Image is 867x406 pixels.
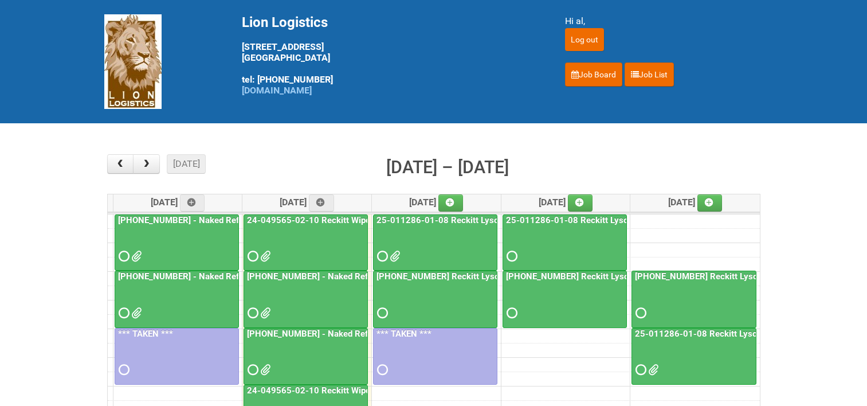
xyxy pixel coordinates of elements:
[697,194,723,212] a: Add an event
[539,197,593,208] span: [DATE]
[309,194,334,212] a: Add an event
[167,154,206,174] button: [DATE]
[390,252,398,260] span: LABEL RECONCILIATION FORM_25011286.docx 25-011286-01 - MOR - Blinding.xlsm
[115,214,239,271] a: [PHONE_NUMBER] - Naked Reformulation Mailing 1
[180,194,205,212] a: Add an event
[409,197,464,208] span: [DATE]
[151,197,205,208] span: [DATE]
[503,214,627,271] a: 25-011286-01-08 Reckitt Lysol Laundry Scented - BLINDING (hold slot)
[245,271,455,282] a: [PHONE_NUMBER] - Naked Reformulation - Mailing 2
[374,271,616,282] a: [PHONE_NUMBER] Reckitt Lysol Wipes Stage 4 - labeling day
[244,271,368,327] a: [PHONE_NUMBER] - Naked Reformulation - Mailing 2
[377,252,385,260] span: Requested
[104,14,162,109] img: Lion Logistics
[116,271,356,282] a: [PHONE_NUMBER] - Naked Reformulation Mailing 1 PHOTOS
[648,366,656,374] span: 25-011286-01 - MDN (3).xlsx 25-011286-01 - MDN (2).xlsx 25-011286-01-08 - JNF.DOC 25-011286-01 - ...
[631,328,756,385] a: 25-011286-01-08 Reckitt Lysol Laundry Scented
[245,215,442,225] a: 24-049565-02-10 Reckitt Wipes HUT Stages 1-3
[244,214,368,271] a: 24-049565-02-10 Reckitt Wipes HUT Stages 1-3
[565,14,763,28] div: Hi al,
[242,85,312,96] a: [DOMAIN_NAME]
[633,329,827,339] a: 25-011286-01-08 Reckitt Lysol Laundry Scented
[565,63,622,87] a: Job Board
[248,309,256,317] span: Requested
[386,154,509,181] h2: [DATE] – [DATE]
[504,271,746,282] a: [PHONE_NUMBER] Reckitt Lysol Wipes Stage 4 - labeling day
[131,252,139,260] span: Lion25-055556-01_LABELS_03Oct25.xlsx MOR - 25-055556-01.xlsm G147.png G258.png G369.png M147.png ...
[373,271,497,327] a: [PHONE_NUMBER] Reckitt Lysol Wipes Stage 4 - labeling day
[248,252,256,260] span: Requested
[438,194,464,212] a: Add an event
[119,309,127,317] span: Requested
[373,214,497,271] a: 25-011286-01-08 Reckitt Lysol Laundry Scented - BLINDING (hold slot)
[625,63,674,87] a: Job List
[115,271,239,327] a: [PHONE_NUMBER] - Naked Reformulation Mailing 1 PHOTOS
[244,328,368,385] a: [PHONE_NUMBER] - Naked Reformulation Mailing 2 PHOTOS
[565,28,604,51] input: Log out
[260,366,268,374] span: GROUP 1005-SEED.jpg GROUP 1005-SEED(2).jpg GROUP 1005- SEED(3).jpg GROUP 1005(4).jpg GROUP 1005(5...
[504,215,786,225] a: 25-011286-01-08 Reckitt Lysol Laundry Scented - BLINDING (hold slot)
[242,14,328,30] span: Lion Logistics
[245,329,485,339] a: [PHONE_NUMBER] - Naked Reformulation Mailing 2 PHOTOS
[668,197,723,208] span: [DATE]
[242,14,536,96] div: [STREET_ADDRESS] [GEOGRAPHIC_DATA] tel: [PHONE_NUMBER]
[119,252,127,260] span: Requested
[260,252,268,260] span: 24-049565-02 Reckitt Wipes HUT Stages 1-3 - Lion addresses (sbm ybm) revised.xlsx 24-049565-02 Re...
[631,271,756,327] a: [PHONE_NUMBER] Reckitt Lysol Wipes Stage 4 - labeling day
[245,385,505,396] a: 24-049565-02-10 Reckitt Wipes HUT Stages 1-3 - slot for photos
[503,271,627,327] a: [PHONE_NUMBER] Reckitt Lysol Wipes Stage 4 - labeling day
[131,309,139,317] span: GROUP 1003.jpg GROUP 1003 (2).jpg GROUP 1003 (3).jpg GROUP 1003 (4).jpg GROUP 1003 (5).jpg GROUP ...
[119,366,127,374] span: Requested
[568,194,593,212] a: Add an event
[635,309,644,317] span: Requested
[374,215,657,225] a: 25-011286-01-08 Reckitt Lysol Laundry Scented - BLINDING (hold slot)
[248,366,256,374] span: Requested
[260,309,268,317] span: LION_Mailing2_25-055556-01_LABELS_06Oct25_FIXED.xlsx MOR_M2.xlsm LION_Mailing2_25-055556-01_LABEL...
[507,309,515,317] span: Requested
[280,197,334,208] span: [DATE]
[635,366,644,374] span: Requested
[507,252,515,260] span: Requested
[377,366,385,374] span: Requested
[104,56,162,67] a: Lion Logistics
[377,309,385,317] span: Requested
[116,215,320,225] a: [PHONE_NUMBER] - Naked Reformulation Mailing 1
